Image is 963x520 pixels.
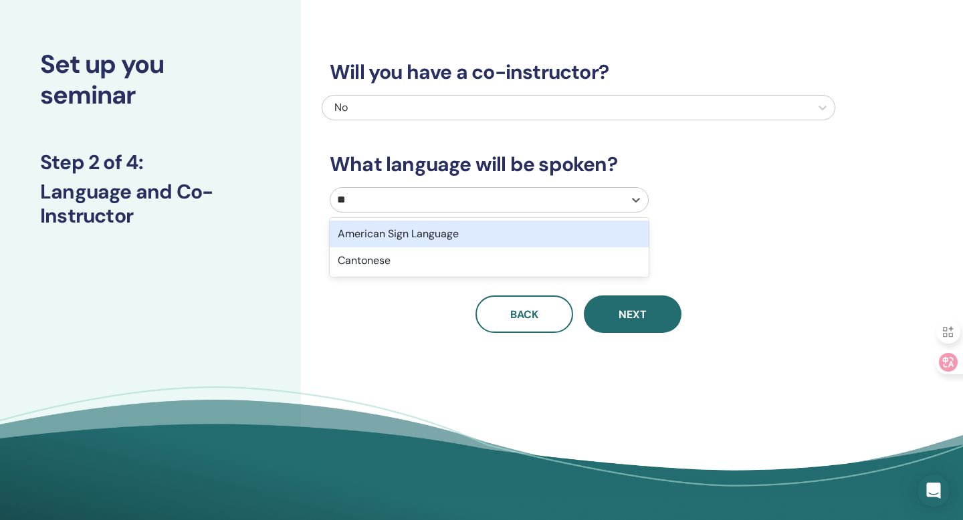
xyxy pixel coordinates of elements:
[40,49,261,110] h2: Set up you seminar
[918,475,950,507] div: Open Intercom Messenger
[584,295,681,333] button: Next
[334,100,348,114] span: No
[322,152,835,176] h3: What language will be spoken?
[475,295,573,333] button: Back
[40,150,261,174] h3: Step 2 of 4 :
[40,180,261,228] h3: Language and Co-Instructor
[330,247,649,274] div: Cantonese
[510,307,538,321] span: Back
[619,307,647,321] span: Next
[322,60,835,84] h3: Will you have a co-instructor?
[330,221,649,247] div: American Sign Language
